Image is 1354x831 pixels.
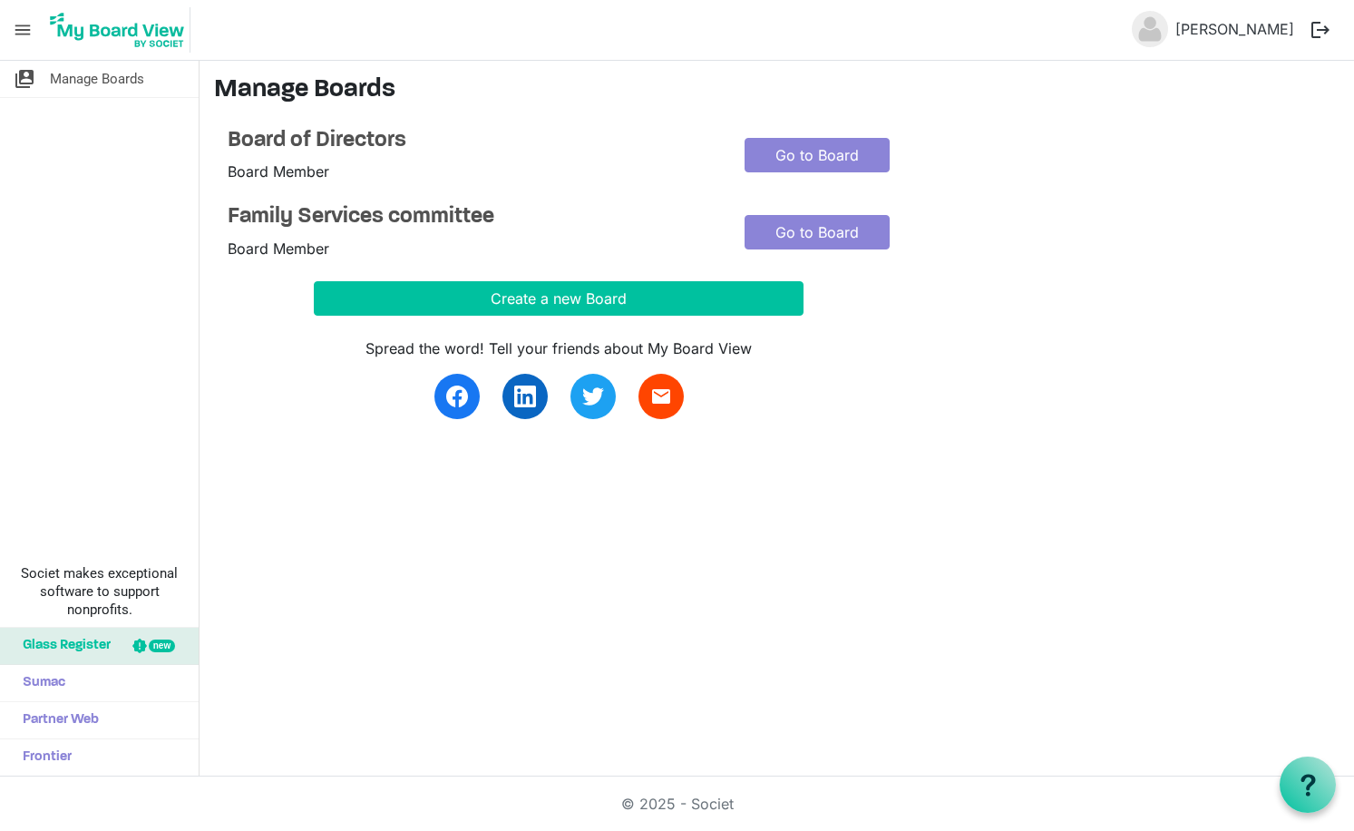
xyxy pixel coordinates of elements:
[14,739,72,776] span: Frontier
[621,795,734,813] a: © 2025 - Societ
[14,61,35,97] span: switch_account
[650,386,672,407] span: email
[314,281,804,316] button: Create a new Board
[745,138,890,172] a: Go to Board
[514,386,536,407] img: linkedin.svg
[446,386,468,407] img: facebook.svg
[314,337,804,359] div: Spread the word! Tell your friends about My Board View
[14,628,111,664] span: Glass Register
[228,162,329,181] span: Board Member
[638,374,684,419] a: email
[228,240,329,258] span: Board Member
[1168,11,1301,47] a: [PERSON_NAME]
[214,75,1339,106] h3: Manage Boards
[1132,11,1168,47] img: no-profile-picture.svg
[5,13,40,47] span: menu
[44,7,198,53] a: My Board View Logo
[8,564,190,619] span: Societ makes exceptional software to support nonprofits.
[44,7,190,53] img: My Board View Logo
[582,386,604,407] img: twitter.svg
[149,640,175,652] div: new
[50,61,144,97] span: Manage Boards
[1301,11,1339,49] button: logout
[14,702,99,738] span: Partner Web
[228,128,717,154] a: Board of Directors
[745,215,890,249] a: Go to Board
[228,204,717,230] a: Family Services committee
[14,665,65,701] span: Sumac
